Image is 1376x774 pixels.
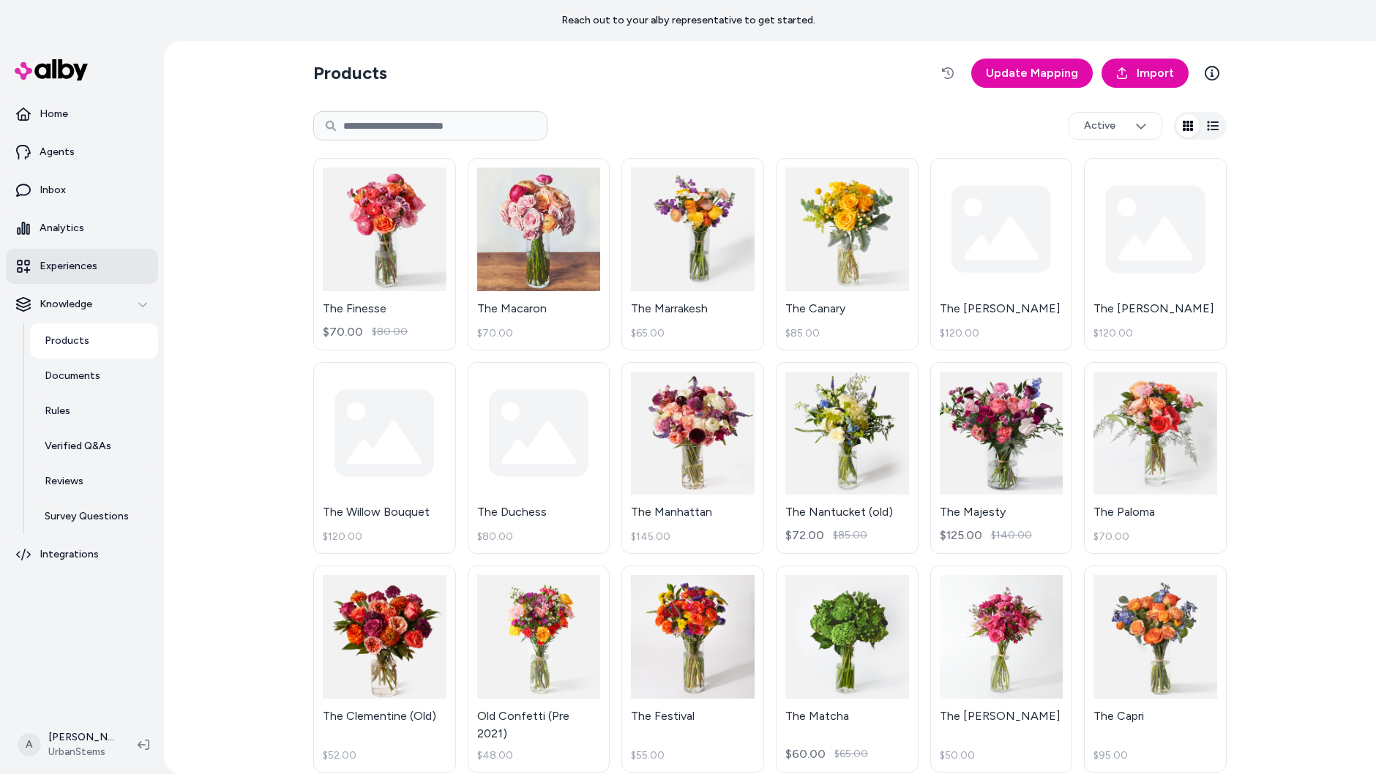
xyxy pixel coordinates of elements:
a: Experiences [6,249,158,284]
button: Active [1069,112,1162,140]
a: The CanaryThe Canary$85.00 [776,158,919,350]
p: Knowledge [40,297,92,312]
p: Integrations [40,547,99,562]
p: Reach out to your alby representative to get started. [561,13,815,28]
a: The FinesseThe Finesse$70.00$80.00 [313,158,456,350]
a: Analytics [6,211,158,246]
a: The Willow Bouquet$120.00 [313,362,456,555]
a: The FestivalThe Festival$55.00 [621,566,764,773]
span: Import [1137,64,1174,82]
img: alby Logo [15,59,88,80]
a: Verified Q&As [30,429,158,464]
p: Documents [45,369,100,383]
a: Products [30,323,158,358]
p: Agents [40,145,75,159]
a: Documents [30,358,158,394]
p: Home [40,107,68,121]
p: Experiences [40,259,97,274]
a: The [PERSON_NAME]$120.00 [930,158,1073,350]
a: The CapriThe Capri$95.00 [1084,566,1227,773]
a: Survey Questions [30,499,158,534]
a: Old Confetti (Pre 2021)Old Confetti (Pre 2021)$48.00 [468,566,610,773]
button: Knowledge [6,287,158,322]
p: Verified Q&As [45,439,111,454]
a: Import [1102,59,1189,88]
a: The MatchaThe Matcha$60.00$65.00 [776,566,919,773]
p: Inbox [40,183,66,198]
a: The MarrakeshThe Marrakesh$65.00 [621,158,764,350]
p: [PERSON_NAME] [48,730,114,745]
span: Update Mapping [986,64,1078,82]
span: A [18,733,41,756]
a: Inbox [6,173,158,208]
p: Products [45,334,89,348]
a: The Berry BrambleThe [PERSON_NAME]$50.00 [930,566,1073,773]
a: The Duchess$80.00 [468,362,610,555]
h2: Products [313,61,387,85]
p: Rules [45,404,70,418]
a: The Clementine (Old)The Clementine (Old)$52.00 [313,566,456,773]
a: Agents [6,135,158,170]
p: Reviews [45,474,83,489]
a: The MacaronThe Macaron$70.00 [468,158,610,350]
span: UrbanStems [48,745,114,759]
a: The [PERSON_NAME]$120.00 [1084,158,1227,350]
a: The ManhattanThe Manhattan$145.00 [621,362,764,555]
a: Reviews [30,464,158,499]
a: Rules [30,394,158,429]
a: The PalomaThe Paloma$70.00 [1084,362,1227,555]
a: Home [6,97,158,132]
p: Analytics [40,221,84,236]
a: The Nantucket (old)The Nantucket (old)$72.00$85.00 [776,362,919,555]
a: Update Mapping [971,59,1093,88]
p: Survey Questions [45,509,129,524]
a: The MajestyThe Majesty$125.00$140.00 [930,362,1073,555]
button: A[PERSON_NAME]UrbanStems [9,721,126,768]
a: Integrations [6,537,158,572]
